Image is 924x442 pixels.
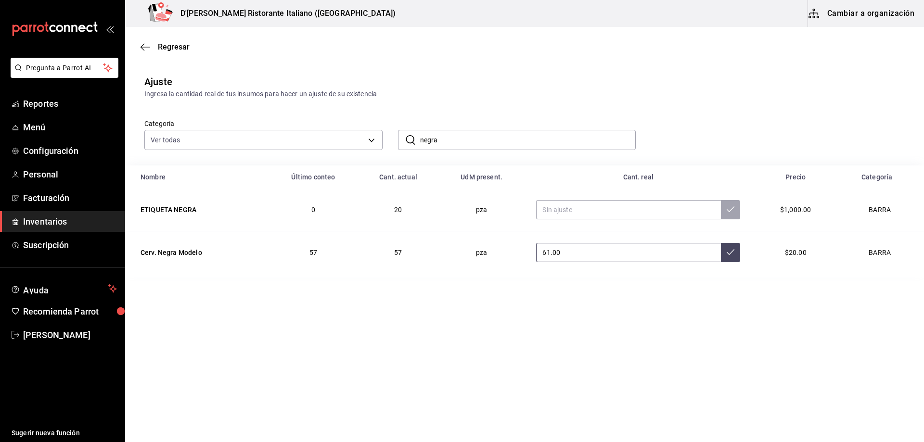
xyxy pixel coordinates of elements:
span: Sugerir nueva función [12,428,117,438]
label: Categoría [144,120,383,127]
div: Cant. real [530,173,746,181]
td: pza [438,231,525,274]
h3: D'[PERSON_NAME] Ristorante Italiano ([GEOGRAPHIC_DATA]) [173,8,396,19]
div: UdM present. [444,173,519,181]
input: Sin ajuste [536,243,721,262]
span: $20.00 [785,249,807,256]
div: Ingresa la cantidad real de tus insumos para hacer un ajuste de su existencia [144,89,905,99]
span: Inventarios [23,215,117,228]
div: Precio [757,173,834,181]
button: Regresar [141,42,190,51]
span: [PERSON_NAME] [23,328,117,341]
td: BARRA [839,189,924,231]
td: BARRA [839,231,924,274]
span: 0 [311,206,315,214]
span: Suscripción [23,239,117,252]
button: open_drawer_menu [106,25,114,33]
div: Cant. actual [364,173,433,181]
span: $1,000.00 [780,206,811,214]
span: Regresar [158,42,190,51]
span: Menú [23,121,117,134]
input: Sin ajuste [536,200,721,219]
span: 57 [309,249,317,256]
input: Buscar nombre de insumo [420,130,636,150]
span: Pregunta a Parrot AI [26,63,103,73]
a: Pregunta a Parrot AI [7,70,118,80]
span: 57 [394,249,402,256]
span: Facturación [23,191,117,204]
div: Categoría [845,173,909,181]
span: Configuración [23,144,117,157]
td: ETIQUETA NEGRA [125,189,269,231]
button: Pregunta a Parrot AI [11,58,118,78]
span: Recomienda Parrot [23,305,117,318]
span: Ver todas [151,135,180,145]
span: 20 [394,206,402,214]
div: Ajuste [144,75,172,89]
td: pza [438,189,525,231]
div: Último conteo [274,173,352,181]
span: Reportes [23,97,117,110]
div: Nombre [141,173,263,181]
span: Ayuda [23,283,104,294]
span: Personal [23,168,117,181]
td: Cerv. Negra Modelo [125,231,269,274]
